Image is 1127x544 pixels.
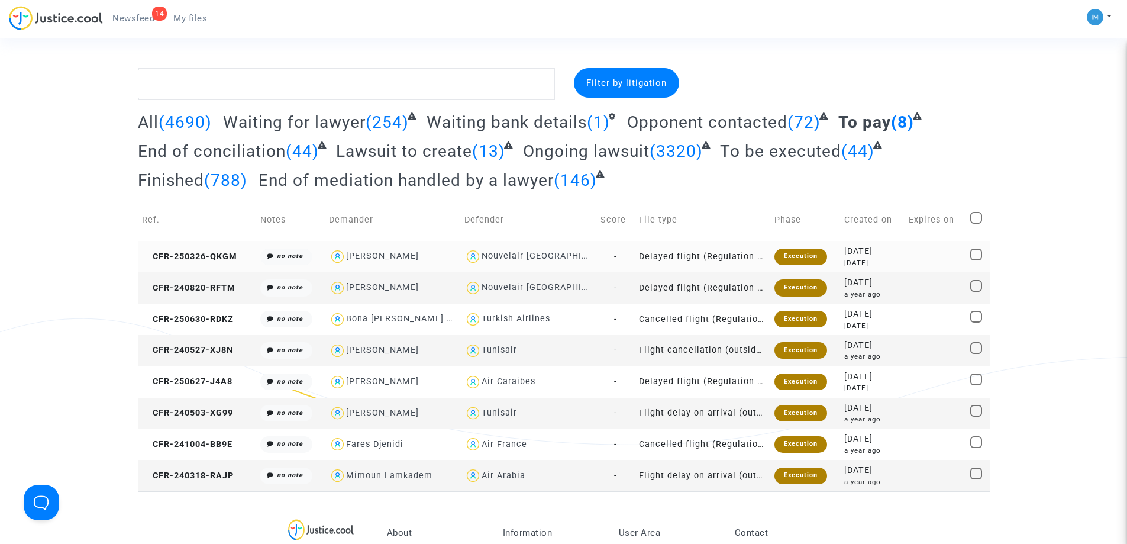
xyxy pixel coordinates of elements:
[844,289,900,300] div: a year ago
[844,414,900,424] div: a year ago
[366,112,409,132] span: (254)
[482,345,517,355] div: Tunisair
[614,314,617,324] span: -
[844,477,900,487] div: a year ago
[329,405,346,422] img: icon-user.svg
[627,112,787,132] span: Opponent contacted
[503,527,601,538] p: Information
[277,252,303,260] i: no note
[774,342,827,359] div: Execution
[482,282,618,292] div: Nouvelair [GEOGRAPHIC_DATA]
[464,279,482,297] img: icon-user.svg
[138,170,204,190] span: Finished
[774,249,827,265] div: Execution
[464,342,482,359] img: icon-user.svg
[346,408,419,418] div: [PERSON_NAME]
[905,199,966,241] td: Expires on
[482,439,527,449] div: Air France
[614,376,617,387] span: -
[635,460,770,491] td: Flight delay on arrival (outside of EU - Montreal Convention)
[336,141,472,161] span: Lawsuit to create
[138,141,286,161] span: End of conciliation
[329,467,346,484] img: icon-user.svg
[138,199,256,241] td: Ref.
[346,376,419,387] div: [PERSON_NAME]
[635,366,770,398] td: Delayed flight (Regulation EC 261/2004)
[387,527,485,538] p: About
[223,112,366,132] span: Waiting for lawyer
[346,314,483,324] div: Bona [PERSON_NAME] Massala
[841,141,874,161] span: (44)
[587,112,610,132] span: (1)
[277,409,303,417] i: no note
[277,346,303,354] i: no note
[844,321,900,331] div: [DATE]
[482,251,618,261] div: Nouvelair [GEOGRAPHIC_DATA]
[844,433,900,446] div: [DATE]
[635,241,770,272] td: Delayed flight (Regulation EC 261/2004)
[635,398,770,429] td: Flight delay on arrival (outside of EU - Montreal Convention)
[482,471,525,481] div: Air Arabia
[346,471,432,481] div: Mimoun Lamkadem
[427,112,587,132] span: Waiting bank details
[844,339,900,352] div: [DATE]
[204,170,247,190] span: (788)
[596,199,635,241] td: Score
[838,112,891,132] span: To pay
[635,199,770,241] td: File type
[770,199,840,241] td: Phase
[482,314,550,324] div: Turkish Airlines
[650,141,703,161] span: (3320)
[142,252,237,262] span: CFR-250326-QKGM
[844,402,900,415] div: [DATE]
[277,471,303,479] i: no note
[142,376,232,387] span: CFR-250627-J4A8
[635,335,770,366] td: Flight cancellation (outside of EU - Montreal Convention)
[142,283,235,293] span: CFR-240820-RFTM
[464,436,482,453] img: icon-user.svg
[346,439,403,449] div: Fares Djenidi
[586,78,667,88] span: Filter by litigation
[635,304,770,335] td: Cancelled flight (Regulation EC 261/2004)
[346,282,419,292] div: [PERSON_NAME]
[259,170,554,190] span: End of mediation handled by a lawyer
[844,245,900,258] div: [DATE]
[173,13,207,24] span: My files
[840,199,905,241] td: Created on
[614,283,617,293] span: -
[288,519,354,540] img: logo-lg.svg
[277,315,303,323] i: no note
[614,439,617,449] span: -
[774,311,827,327] div: Execution
[1087,9,1103,25] img: a105443982b9e25553e3eed4c9f672e7
[464,311,482,328] img: icon-user.svg
[142,314,234,324] span: CFR-250630-RDKZ
[523,141,650,161] span: Ongoing lawsuit
[774,374,827,390] div: Execution
[9,6,103,30] img: jc-logo.svg
[329,374,346,391] img: icon-user.svg
[844,383,900,393] div: [DATE]
[787,112,821,132] span: (72)
[464,405,482,422] img: icon-user.svg
[152,7,167,21] div: 14
[142,471,234,481] span: CFR-240318-RAJP
[614,471,617,481] span: -
[329,311,346,328] img: icon-user.svg
[159,112,212,132] span: (4690)
[844,371,900,384] div: [DATE]
[482,376,535,387] div: Air Caraibes
[346,345,419,355] div: [PERSON_NAME]
[138,112,159,132] span: All
[619,527,717,538] p: User Area
[142,345,233,355] span: CFR-240527-XJ8N
[844,352,900,362] div: a year ago
[844,308,900,321] div: [DATE]
[844,446,900,456] div: a year ago
[112,13,154,24] span: Newsfeed
[844,258,900,268] div: [DATE]
[844,276,900,289] div: [DATE]
[346,251,419,261] div: [PERSON_NAME]
[614,252,617,262] span: -
[554,170,597,190] span: (146)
